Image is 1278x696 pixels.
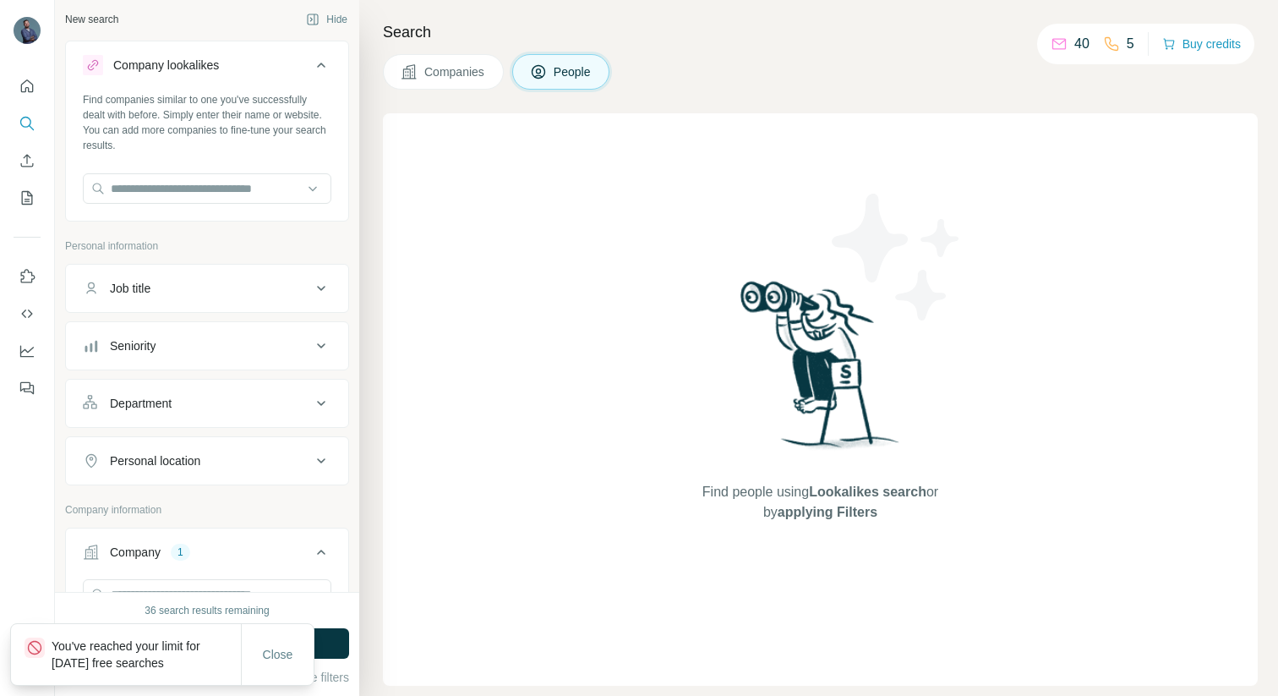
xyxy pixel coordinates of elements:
[66,45,348,92] button: Company lookalikes
[263,646,293,663] span: Close
[1074,34,1090,54] p: 40
[52,638,241,671] p: You've reached your limit for [DATE] free searches
[66,268,348,309] button: Job title
[110,452,200,469] div: Personal location
[14,336,41,366] button: Dashboard
[145,603,269,618] div: 36 search results remaining
[1127,34,1134,54] p: 5
[65,502,349,518] p: Company information
[554,63,593,80] span: People
[14,17,41,44] img: Avatar
[14,145,41,176] button: Enrich CSV
[14,373,41,403] button: Feedback
[110,280,150,297] div: Job title
[65,238,349,254] p: Personal information
[14,299,41,329] button: Use Surfe API
[110,395,172,412] div: Department
[685,482,955,523] span: Find people using or by
[14,108,41,139] button: Search
[110,337,156,354] div: Seniority
[251,639,305,670] button: Close
[66,326,348,366] button: Seniority
[383,20,1258,44] h4: Search
[821,181,973,333] img: Surfe Illustration - Stars
[65,12,118,27] div: New search
[733,277,909,465] img: Surfe Illustration - Woman searching with binoculars
[424,63,486,80] span: Companies
[14,183,41,213] button: My lists
[113,57,219,74] div: Company lookalikes
[14,261,41,292] button: Use Surfe on LinkedIn
[1162,32,1241,56] button: Buy credits
[809,485,926,499] span: Lookalikes search
[66,441,348,481] button: Personal location
[66,383,348,424] button: Department
[110,544,161,561] div: Company
[171,545,190,560] div: 1
[66,532,348,579] button: Company1
[294,7,359,32] button: Hide
[778,505,877,519] span: applying Filters
[83,92,331,153] div: Find companies similar to one you've successfully dealt with before. Simply enter their name or w...
[14,71,41,101] button: Quick start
